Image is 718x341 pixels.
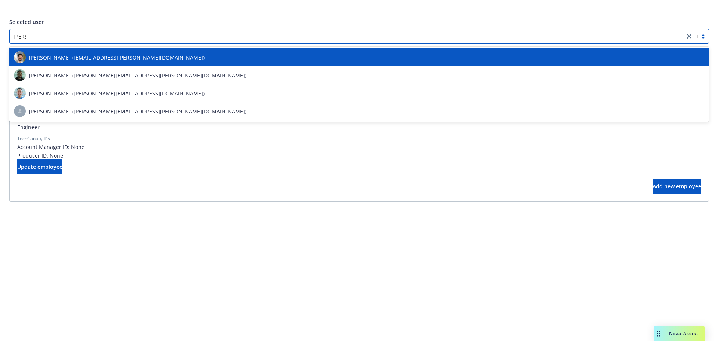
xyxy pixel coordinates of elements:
[14,51,26,63] img: photo
[654,326,705,341] button: Nova Assist
[669,330,699,337] span: Nova Assist
[17,143,701,151] span: Account Manager ID: None
[29,54,205,61] span: [PERSON_NAME] ([EMAIL_ADDRESS][PERSON_NAME][DOMAIN_NAME])
[17,136,50,142] div: TechCanary IDs
[17,159,62,174] button: Update employee
[653,183,701,190] span: Add new employee
[14,69,26,81] img: photo
[29,107,246,115] span: [PERSON_NAME] ([PERSON_NAME][EMAIL_ADDRESS][PERSON_NAME][DOMAIN_NAME])
[685,32,694,41] a: close
[17,163,62,170] span: Update employee
[29,89,205,97] span: [PERSON_NAME] ([PERSON_NAME][EMAIL_ADDRESS][DOMAIN_NAME])
[653,179,701,194] button: Add new employee
[17,123,701,131] span: Engineer
[654,326,663,341] div: Drag to move
[14,87,26,99] img: photo
[9,18,44,25] span: Selected user
[17,152,701,159] span: Producer ID: None
[29,71,246,79] span: [PERSON_NAME] ([PERSON_NAME][EMAIL_ADDRESS][PERSON_NAME][DOMAIN_NAME])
